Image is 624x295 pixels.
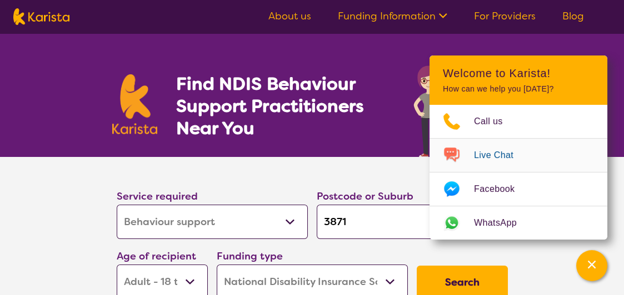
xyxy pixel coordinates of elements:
[217,250,283,263] label: Funding type
[474,181,528,197] span: Facebook
[474,147,527,164] span: Live Chat
[474,113,516,130] span: Call us
[268,9,311,23] a: About us
[430,55,607,240] div: Channel Menu
[317,190,413,203] label: Postcode or Suburb
[117,250,196,263] label: Age of recipient
[411,60,512,157] img: behaviour-support
[112,74,158,134] img: Karista logo
[576,250,607,281] button: Channel Menu
[338,9,447,23] a: Funding Information
[443,84,594,94] p: How can we help you [DATE]?
[443,67,594,80] h2: Welcome to Karista!
[13,8,69,25] img: Karista logo
[317,205,508,239] input: Type
[474,215,530,231] span: WhatsApp
[430,206,607,240] a: Web link opens in a new tab.
[176,73,391,139] h1: Find NDIS Behaviour Support Practitioners Near You
[562,9,584,23] a: Blog
[430,105,607,240] ul: Choose channel
[117,190,198,203] label: Service required
[474,9,536,23] a: For Providers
